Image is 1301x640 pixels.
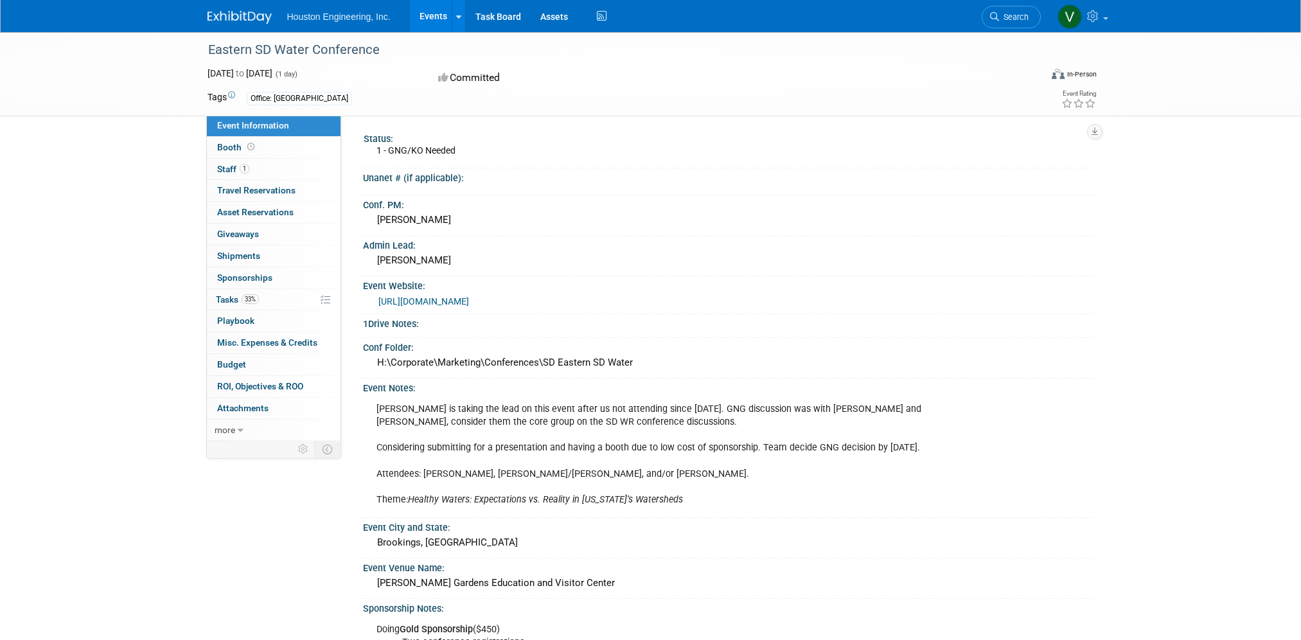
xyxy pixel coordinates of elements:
[217,185,296,195] span: Travel Reservations
[245,142,257,152] span: Booth not reserved yet
[207,115,341,136] a: Event Information
[1066,69,1097,79] div: In-Person
[217,403,269,413] span: Attachments
[965,67,1097,86] div: Event Format
[378,296,469,307] a: [URL][DOMAIN_NAME]
[207,224,341,245] a: Giveaways
[216,294,259,305] span: Tasks
[363,518,1094,534] div: Event City and State:
[207,137,341,158] a: Booth
[217,272,272,283] span: Sponsorships
[217,337,317,348] span: Misc. Expenses & Credits
[207,420,341,441] a: more
[373,533,1084,553] div: Brookings, [GEOGRAPHIC_DATA]
[373,251,1084,271] div: [PERSON_NAME]
[240,164,249,173] span: 1
[373,573,1084,593] div: [PERSON_NAME] Gardens Education and Visitor Center
[363,599,1094,615] div: Sponsorship Notes:
[207,159,341,180] a: Staff1
[217,316,254,326] span: Playbook
[217,142,257,152] span: Booth
[217,229,259,239] span: Giveaways
[207,267,341,289] a: Sponsorships
[363,236,1094,252] div: Admin Lead:
[208,68,272,78] span: [DATE] [DATE]
[234,68,246,78] span: to
[207,332,341,353] a: Misc. Expenses & Credits
[207,398,341,419] a: Attachments
[207,376,341,397] a: ROI, Objectives & ROO
[363,558,1094,574] div: Event Venue Name:
[363,195,1094,211] div: Conf. PM:
[207,310,341,332] a: Playbook
[242,294,259,304] span: 33%
[1058,4,1082,29] img: Vanessa Hove
[363,378,1094,395] div: Event Notes:
[434,67,718,89] div: Committed
[363,276,1094,292] div: Event Website:
[999,12,1029,22] span: Search
[1052,69,1065,79] img: Format-Inperson.png
[314,441,341,458] td: Toggle Event Tabs
[217,359,246,369] span: Budget
[204,39,1022,62] div: Eastern SD Water Conference
[373,353,1084,373] div: H:\Corporate\Marketing\Conferences\SD Eastern SD Water
[247,92,352,105] div: Office: [GEOGRAPHIC_DATA]
[408,494,683,505] i: Healthy Waters: Expectations vs. Reality in [US_STATE]’s Watersheds
[217,381,303,391] span: ROI, Objectives & ROO
[287,12,391,22] span: Houston Engineering, Inc.
[217,207,294,217] span: Asset Reservations
[207,245,341,267] a: Shipments
[292,441,315,458] td: Personalize Event Tab Strip
[208,11,272,24] img: ExhibitDay
[376,145,456,156] span: 1 - GNG/KO Needed
[207,180,341,201] a: Travel Reservations
[363,338,1094,354] div: Conf Folder:
[373,210,1084,230] div: [PERSON_NAME]
[217,120,289,130] span: Event Information
[274,70,297,78] span: (1 day)
[364,129,1088,145] div: Status:
[207,289,341,310] a: Tasks33%
[207,354,341,375] a: Budget
[982,6,1041,28] a: Search
[215,425,235,435] span: more
[363,168,1094,184] div: Unanet # (if applicable):
[367,396,951,513] div: [PERSON_NAME] is taking the lead on this event after us not attending since [DATE]. GNG discussio...
[207,202,341,223] a: Asset Reservations
[208,91,235,105] td: Tags
[217,164,249,174] span: Staff
[400,624,473,635] b: Gold Sponsorship
[217,251,260,261] span: Shipments
[1061,91,1096,97] div: Event Rating
[363,314,1094,330] div: 1Drive Notes:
